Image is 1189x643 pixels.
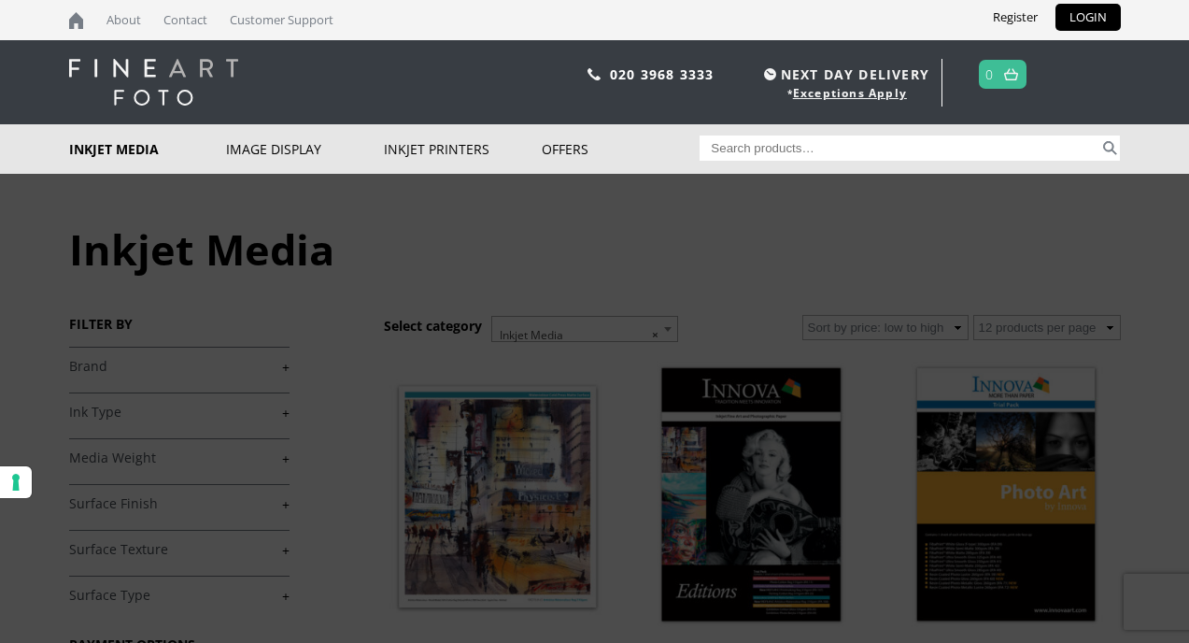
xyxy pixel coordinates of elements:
a: Inkjet Media [69,124,227,174]
a: Image Display [226,124,384,174]
img: phone.svg [587,68,601,80]
a: Inkjet Printers [384,124,542,174]
input: Search products… [700,136,1099,161]
img: logo-white.svg [69,59,238,106]
a: Exceptions Apply [793,85,907,101]
a: 020 3968 3333 [610,65,715,83]
button: Search [1099,136,1121,161]
a: 0 [985,61,994,88]
a: Register [979,4,1052,31]
span: NEXT DAY DELIVERY [759,64,929,85]
img: basket.svg [1004,68,1018,80]
img: time.svg [764,68,776,80]
a: LOGIN [1055,4,1121,31]
a: Offers [542,124,700,174]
